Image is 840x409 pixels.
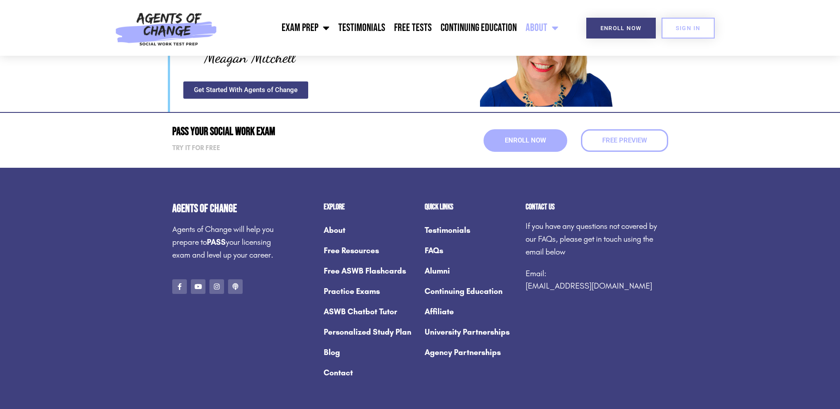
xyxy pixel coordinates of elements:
span: Free Preview [602,137,647,144]
h2: Pass Your Social Work Exam [172,126,416,137]
span: Enroll Now [505,137,546,144]
h4: Agents of Change [172,203,279,214]
h2: Explore [324,203,416,211]
a: FAQs [425,240,517,261]
a: Free Tests [390,17,436,39]
p: Email: [526,267,668,293]
a: [EMAIL_ADDRESS][DOMAIN_NAME] [526,281,652,291]
a: Contact [324,363,416,383]
h2: Quick Links [425,203,517,211]
strong: PASS [207,237,226,247]
img: signature (1) [183,41,316,73]
span: Enroll Now [600,25,642,31]
a: Blog [324,342,416,363]
a: Agency Partnerships [425,342,517,363]
a: Alumni [425,261,517,281]
a: University Partnerships [425,322,517,342]
a: Get Started With Agents of Change [183,81,308,99]
a: Testimonials [334,17,390,39]
span: Get Started With Agents of Change [194,87,298,93]
a: Free Resources [324,240,416,261]
a: About [521,17,563,39]
h2: Contact us [526,203,668,211]
span: If you have any questions not covered by our FAQs, please get in touch using the email below [526,221,657,257]
a: SIGN IN [662,18,715,39]
a: Continuing Education [425,281,517,301]
a: Personalized Study Plan [324,322,416,342]
a: Testimonials [425,220,517,240]
nav: Menu [324,220,416,383]
a: Exam Prep [277,17,334,39]
a: Enroll Now [484,129,567,152]
nav: Menu [425,220,517,363]
a: Practice Exams [324,281,416,301]
nav: Menu [222,17,563,39]
span: SIGN IN [676,25,701,31]
a: ASWB Chatbot Tutor [324,301,416,322]
a: Continuing Education [436,17,521,39]
a: About [324,220,416,240]
a: Enroll Now [586,18,656,39]
p: Agents of Change will help you prepare to your licensing exam and level up your career. [172,223,279,261]
strong: Try it for free [172,144,220,152]
a: Free ASWB Flashcards [324,261,416,281]
a: Free Preview [581,129,668,152]
a: Affiliate [425,301,517,322]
